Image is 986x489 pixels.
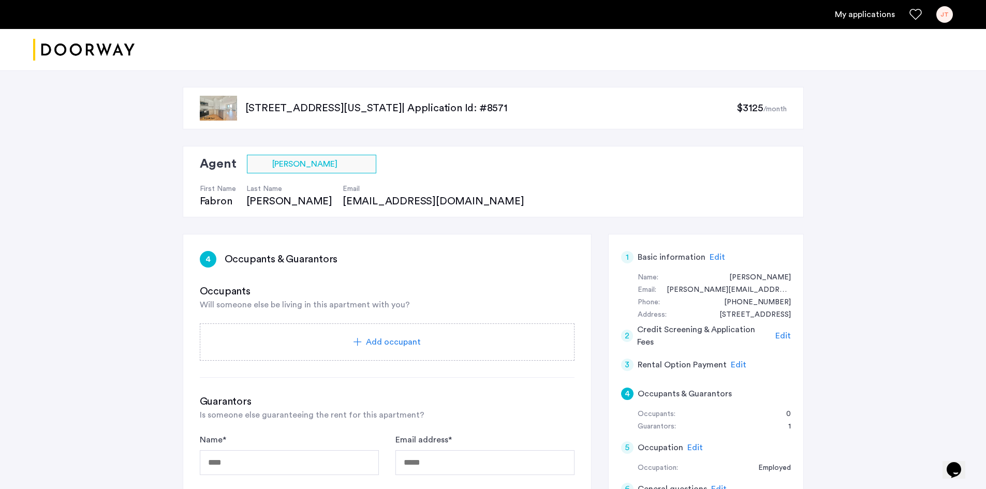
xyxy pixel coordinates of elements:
[656,284,791,297] div: julissa.tompkins@gmail.com
[200,301,410,309] span: Will someone else be living in this apartment with you?
[200,251,216,268] div: 4
[638,388,732,400] h5: Occupants & Guarantors
[366,336,421,348] span: Add occupant
[33,31,135,69] img: logo
[621,359,634,371] div: 3
[776,408,791,421] div: 0
[731,361,746,369] span: Edit
[200,434,226,446] label: Name *
[638,421,676,433] div: Guarantors:
[638,284,656,297] div: Email:
[763,106,787,113] sub: /month
[638,272,658,284] div: Name:
[638,251,705,263] h5: Basic information
[200,155,237,173] h2: Agent
[395,434,452,446] label: Email address *
[200,184,236,194] h4: First Name
[200,284,575,299] h3: Occupants
[245,101,737,115] p: [STREET_ADDRESS][US_STATE] | Application Id: #8571
[638,441,683,454] h5: Occupation
[737,103,763,113] span: $3125
[621,388,634,400] div: 4
[638,297,660,309] div: Phone:
[621,441,634,454] div: 5
[775,332,791,340] span: Edit
[943,448,976,479] iframe: chat widget
[936,6,953,23] div: JT
[200,394,575,409] h3: Guarantors
[637,323,771,348] h5: Credit Screening & Application Fees
[719,272,791,284] div: Julissa Tompkins
[200,194,236,209] div: Fabron
[638,462,678,475] div: Occupation:
[246,184,332,194] h4: Last Name
[343,194,534,209] div: [EMAIL_ADDRESS][DOMAIN_NAME]
[621,330,634,342] div: 2
[709,309,791,321] div: 46-10 204th Street
[778,421,791,433] div: 1
[638,408,675,421] div: Occupants:
[710,253,725,261] span: Edit
[33,31,135,69] a: Cazamio logo
[225,252,338,266] h3: Occupants & Guarantors
[638,309,667,321] div: Address:
[621,251,634,263] div: 1
[343,184,534,194] h4: Email
[748,462,791,475] div: Employed
[200,411,424,419] span: Is someone else guaranteeing the rent for this apartment?
[835,8,895,21] a: My application
[714,297,791,309] div: +13478840860
[909,8,922,21] a: Favorites
[246,194,332,209] div: [PERSON_NAME]
[200,96,237,121] img: apartment
[687,443,703,452] span: Edit
[638,359,727,371] h5: Rental Option Payment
